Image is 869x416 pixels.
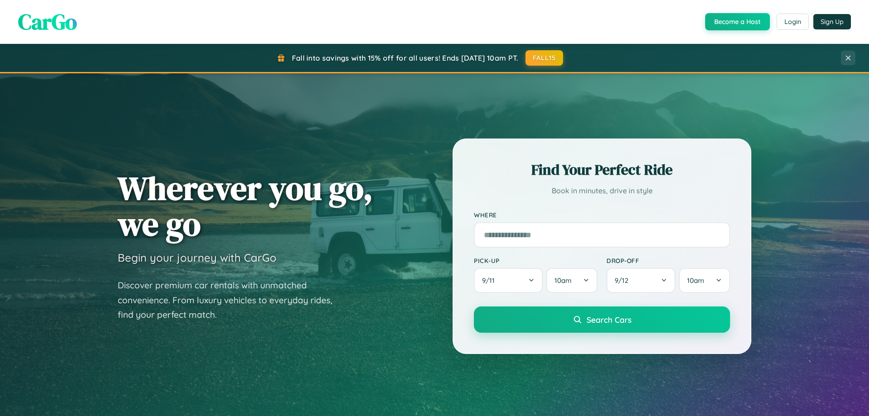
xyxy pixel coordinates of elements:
[474,211,730,219] label: Where
[813,14,851,29] button: Sign Up
[777,14,809,30] button: Login
[482,276,499,285] span: 9 / 11
[525,50,563,66] button: FALL15
[118,251,277,264] h3: Begin your journey with CarGo
[679,268,730,293] button: 10am
[474,184,730,197] p: Book in minutes, drive in style
[292,53,519,62] span: Fall into savings with 15% off for all users! Ends [DATE] 10am PT.
[474,257,597,264] label: Pick-up
[705,13,770,30] button: Become a Host
[615,276,633,285] span: 9 / 12
[474,268,543,293] button: 9/11
[606,257,730,264] label: Drop-off
[546,268,597,293] button: 10am
[554,276,572,285] span: 10am
[474,160,730,180] h2: Find Your Perfect Ride
[606,268,675,293] button: 9/12
[474,306,730,333] button: Search Cars
[18,7,77,37] span: CarGo
[118,170,373,242] h1: Wherever you go, we go
[687,276,704,285] span: 10am
[587,315,631,325] span: Search Cars
[118,278,344,322] p: Discover premium car rentals with unmatched convenience. From luxury vehicles to everyday rides, ...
